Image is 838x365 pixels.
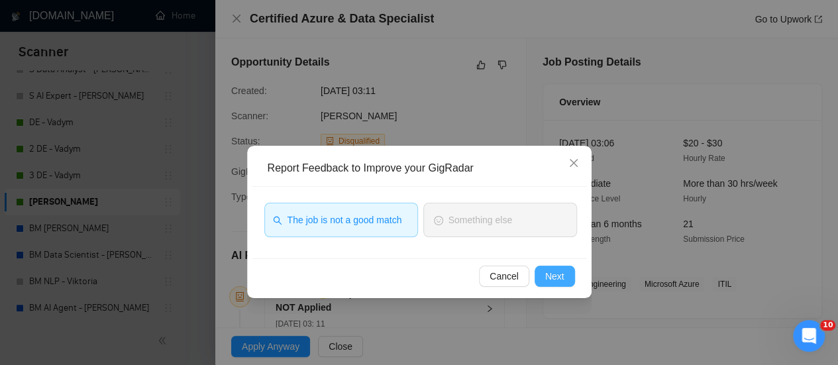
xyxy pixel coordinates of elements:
span: Cancel [490,269,519,284]
span: search [273,215,282,225]
span: The job is not a good match [288,213,402,227]
button: searchThe job is not a good match [264,203,418,237]
div: Report Feedback to Improve your GigRadar [268,161,580,176]
span: 10 [820,320,835,331]
button: Cancel [479,266,529,287]
button: Close [556,146,592,182]
span: close [568,158,579,168]
iframe: Intercom live chat [793,320,825,352]
button: smileSomething else [423,203,577,237]
span: Next [545,269,564,284]
button: Next [535,266,575,287]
